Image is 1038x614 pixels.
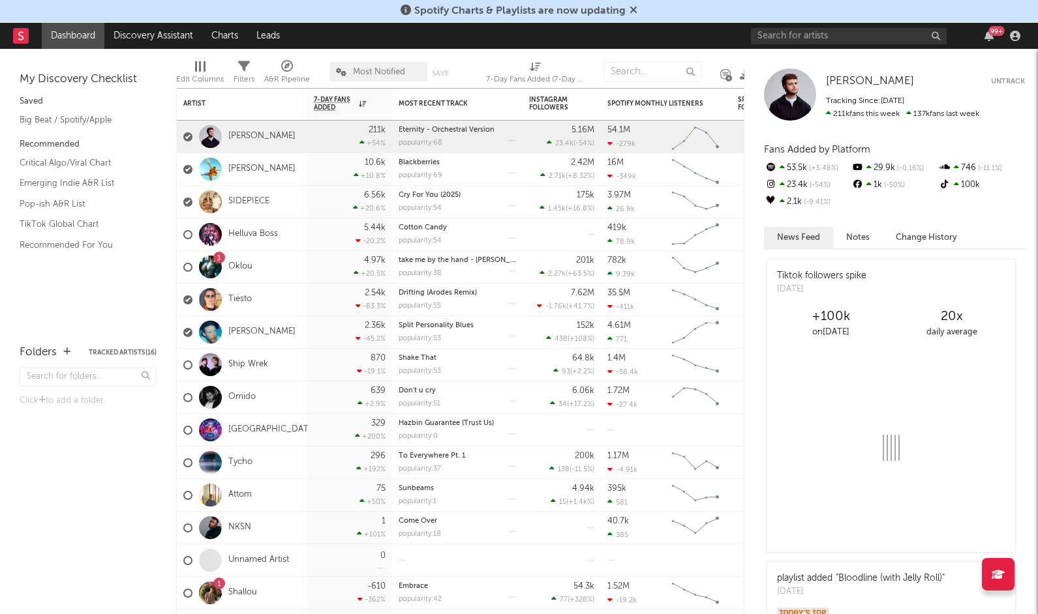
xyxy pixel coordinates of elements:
[399,322,516,329] div: Split Personality Blues
[764,177,851,194] div: 23.4k
[228,327,296,338] a: [PERSON_NAME]
[607,237,635,246] div: 78.9k
[666,479,725,512] svg: Chart title
[399,518,516,525] div: Come Over
[607,368,638,376] div: -58.4k
[976,165,1002,172] span: -11.1 %
[20,197,144,211] a: Pop-ish A&R List
[572,126,594,134] div: 5.16M
[569,401,592,408] span: +17.2 %
[891,325,1012,340] div: daily average
[560,596,568,604] span: 77
[20,368,157,387] input: Search for folders...
[573,582,594,591] div: 54.3k
[354,269,386,278] div: +20.5 %
[607,498,628,506] div: 581
[228,261,252,272] a: Oklou
[399,224,516,231] div: Cotton Candy
[399,485,516,492] div: Sunbeams
[607,517,629,525] div: 40.7k
[607,582,630,591] div: 1.52M
[399,465,441,473] div: popularity: 37
[399,322,474,329] a: Split Personality Blues
[572,354,594,362] div: 64.8k
[247,23,289,49] a: Leads
[547,139,594,147] div: ( )
[183,100,281,108] div: Artist
[771,309,891,325] div: +100k
[571,158,594,167] div: 2.42M
[570,336,592,343] span: +108 %
[603,62,701,81] input: Search...
[529,96,575,111] div: Instagram Followers
[666,218,725,251] svg: Chart title
[991,75,1025,88] button: Untrack
[938,160,1025,177] div: 746
[176,72,224,87] div: Edit Columns
[399,355,516,362] div: Shake That
[353,68,405,76] span: Most Notified
[399,400,440,407] div: popularity: 51
[399,355,436,362] a: Shake That
[826,110,900,118] span: 211k fans this week
[228,587,257,598] a: Shallou
[891,309,1012,325] div: 20 x
[607,100,705,108] div: Spotify Monthly Listeners
[20,217,144,231] a: TikTok Global Chart
[570,596,592,604] span: +328 %
[371,419,386,428] div: 329
[833,227,883,248] button: Notes
[358,595,386,604] div: -362 %
[228,229,278,240] a: Helluva Boss
[358,400,386,408] div: +2.9 %
[399,368,441,375] div: popularity: 53
[571,289,594,297] div: 7.62M
[607,205,635,213] div: 26.9k
[359,497,386,506] div: +50 %
[666,349,725,381] svg: Chart title
[399,583,428,590] a: Embrace
[883,227,970,248] button: Change History
[399,335,441,342] div: popularity: 53
[399,126,495,134] a: Eternity - Orchestral Version
[559,499,566,506] span: 15
[548,205,566,212] span: 1.45k
[607,321,631,330] div: 4.61M
[777,572,945,585] div: playlist added
[607,387,630,395] div: 1.72M
[486,72,584,87] div: 7-Day Fans Added (7-Day Fans Added)
[882,182,905,189] span: -50 %
[607,531,628,539] div: 385
[399,257,553,264] a: take me by the hand - [PERSON_NAME] remix
[938,177,1025,194] div: 100k
[540,171,594,180] div: ( )
[607,354,626,362] div: 1.4M
[545,303,566,310] span: -1.76k
[20,156,144,170] a: Critical Algo/Viral Chart
[264,72,310,87] div: A&R Pipeline
[234,72,254,87] div: Filters
[365,321,386,330] div: 2.36k
[20,345,57,360] div: Folders
[558,466,570,473] span: 138
[399,420,494,427] a: Hazbin Guarantee (Trust Us)
[666,316,725,349] svg: Chart title
[104,23,202,49] a: Discovery Assistant
[399,518,437,525] a: Come Over
[20,393,157,409] div: Click to add a folder.
[577,321,594,330] div: 152k
[399,485,434,492] a: Sunbeams
[228,164,296,175] a: [PERSON_NAME]
[228,294,252,305] a: Tiësto
[546,334,594,343] div: ( )
[399,433,438,440] div: popularity: 0
[228,555,289,566] a: Unnamed Artist
[607,302,634,311] div: -411k
[537,302,594,310] div: ( )
[228,424,316,435] a: [GEOGRAPHIC_DATA]
[399,159,440,166] a: Blackberries
[851,160,938,177] div: 29.9k
[20,238,144,252] a: Recommended For You
[764,145,870,154] span: Fans Added by Platform
[356,465,386,473] div: +192 %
